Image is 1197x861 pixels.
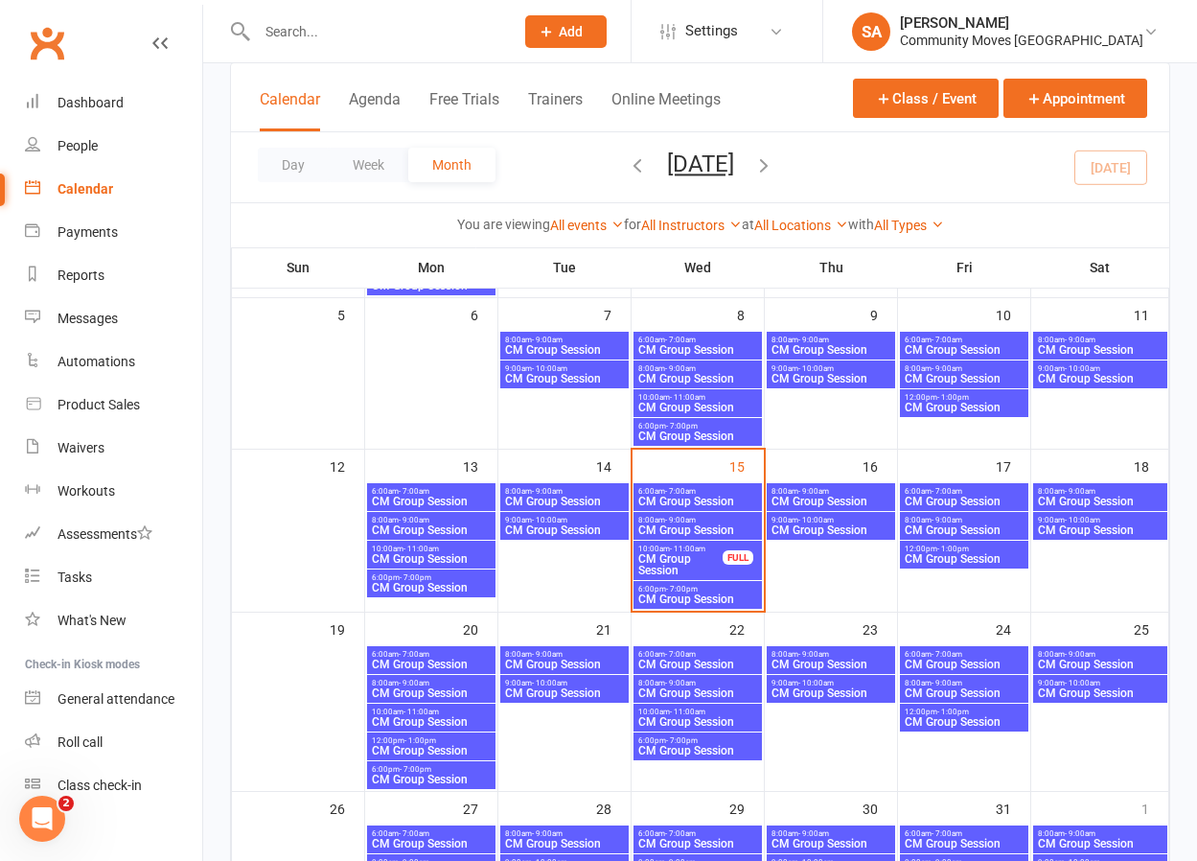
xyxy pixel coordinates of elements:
[932,516,962,524] span: - 9:00am
[604,298,631,330] div: 7
[1037,487,1163,496] span: 8:00am
[853,79,999,118] button: Class / Event
[637,373,758,384] span: CM Group Session
[532,487,563,496] span: - 9:00am
[596,450,631,481] div: 14
[559,24,583,39] span: Add
[550,218,624,233] a: All events
[1065,829,1095,838] span: - 9:00am
[665,516,696,524] span: - 9:00am
[1134,450,1168,481] div: 18
[904,344,1024,356] span: CM Group Session
[611,90,721,131] button: Online Meetings
[371,716,492,728] span: CM Group Session
[665,336,696,344] span: - 7:00am
[637,829,758,838] span: 6:00am
[637,593,758,605] span: CM Group Session
[371,516,492,524] span: 8:00am
[637,516,758,524] span: 8:00am
[371,280,492,291] span: CM Group Session
[528,90,583,131] button: Trainers
[232,247,365,288] th: Sun
[904,516,1024,524] span: 8:00am
[737,298,764,330] div: 8
[1037,373,1163,384] span: CM Group Session
[532,679,567,687] span: - 10:00am
[771,524,891,536] span: CM Group Session
[371,545,492,553] span: 10:00am
[532,829,563,838] span: - 9:00am
[729,792,764,824] div: 29
[25,678,202,721] a: General attendance kiosk mode
[429,90,499,131] button: Free Trials
[771,487,891,496] span: 8:00am
[371,582,492,593] span: CM Group Session
[504,679,625,687] span: 9:00am
[666,585,698,593] span: - 7:00pm
[665,679,696,687] span: - 9:00am
[371,708,492,716] span: 10:00am
[25,470,202,513] a: Workouts
[637,336,758,344] span: 6:00am
[1037,838,1163,849] span: CM Group Session
[937,545,969,553] span: - 1:00pm
[504,524,625,536] span: CM Group Session
[848,217,874,232] strong: with
[729,613,764,644] div: 22
[330,613,364,644] div: 19
[58,95,124,110] div: Dashboard
[771,687,891,699] span: CM Group Session
[765,247,898,288] th: Thu
[798,364,834,373] span: - 10:00am
[25,721,202,764] a: Roll call
[1065,650,1095,659] span: - 9:00am
[665,650,696,659] span: - 7:00am
[798,516,834,524] span: - 10:00am
[58,691,174,707] div: General attendance
[403,545,439,553] span: - 11:00am
[932,650,962,659] span: - 7:00am
[25,81,202,125] a: Dashboard
[1065,516,1100,524] span: - 10:00am
[532,516,567,524] span: - 10:00am
[1037,829,1163,838] span: 8:00am
[670,545,705,553] span: - 11:00am
[637,838,758,849] span: CM Group Session
[937,393,969,402] span: - 1:00pm
[504,659,625,670] span: CM Group Session
[637,679,758,687] span: 8:00am
[637,402,758,413] span: CM Group Session
[904,524,1024,536] span: CM Group Session
[904,708,1024,716] span: 12:00pm
[771,344,891,356] span: CM Group Session
[463,450,497,481] div: 13
[1037,496,1163,507] span: CM Group Session
[371,679,492,687] span: 8:00am
[904,650,1024,659] span: 6:00am
[685,10,738,53] span: Settings
[371,487,492,496] span: 6:00am
[904,679,1024,687] span: 8:00am
[365,247,498,288] th: Mon
[532,650,563,659] span: - 9:00am
[371,496,492,507] span: CM Group Session
[400,573,431,582] span: - 7:00pm
[371,659,492,670] span: CM Group Session
[637,496,758,507] span: CM Group Session
[25,599,202,642] a: What's New
[504,336,625,344] span: 8:00am
[23,19,71,67] a: Clubworx
[771,516,891,524] span: 9:00am
[58,734,103,750] div: Roll call
[371,524,492,536] span: CM Group Session
[904,659,1024,670] span: CM Group Session
[904,336,1024,344] span: 6:00am
[870,298,897,330] div: 9
[666,736,698,745] span: - 7:00pm
[771,650,891,659] span: 8:00am
[349,90,401,131] button: Agenda
[58,311,118,326] div: Messages
[1065,487,1095,496] span: - 9:00am
[1003,79,1147,118] button: Appointment
[399,679,429,687] span: - 9:00am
